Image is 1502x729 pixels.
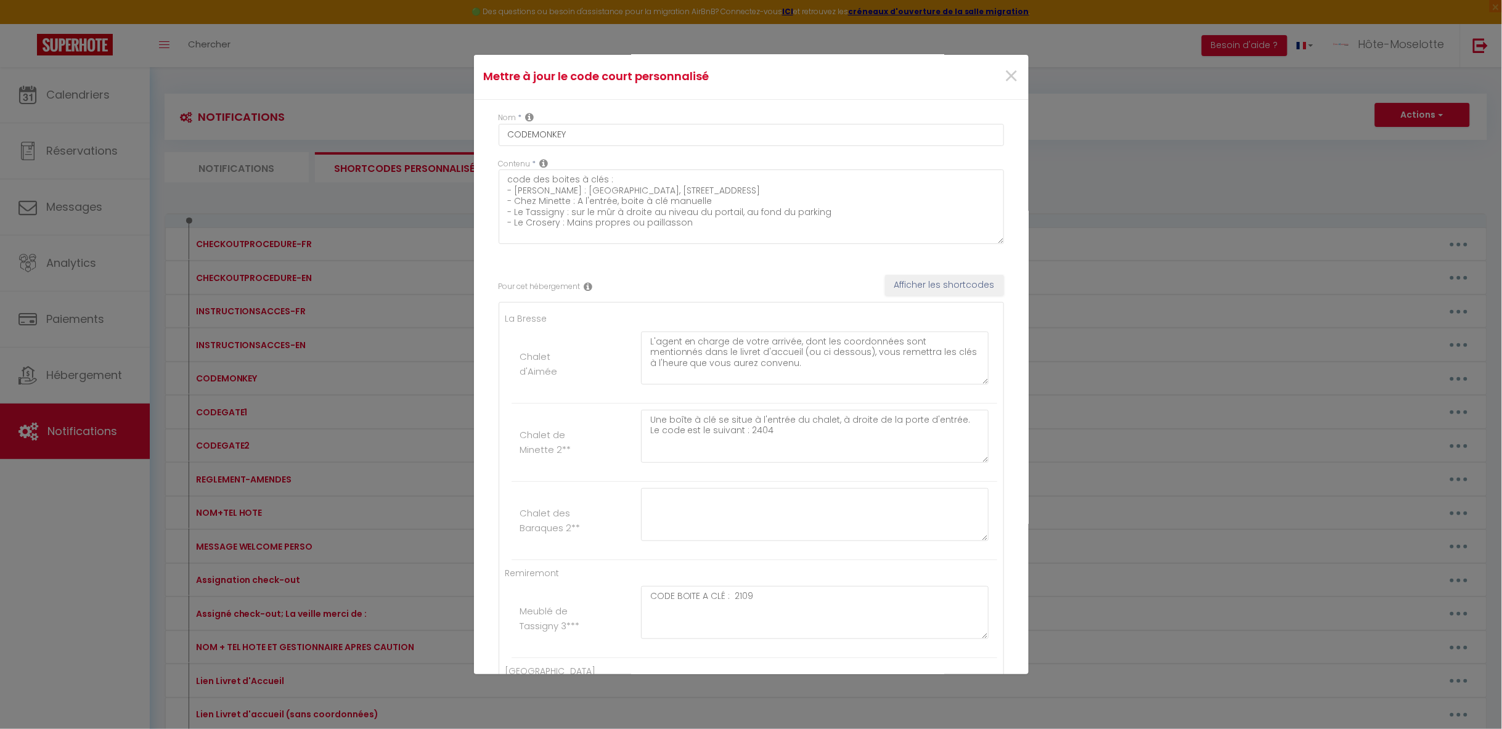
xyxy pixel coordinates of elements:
button: Afficher les shortcodes [885,275,1004,296]
input: Custom code name [499,124,1004,146]
span: × [1003,58,1019,95]
button: Close [1003,63,1019,90]
i: Rental [584,282,593,291]
label: Pour cet hébergement [499,281,581,293]
h4: Mettre à jour le code court personnalisé [483,68,835,85]
label: Chalet d'Aimée [520,349,584,378]
i: Custom short code name [526,112,534,122]
label: Remiremont [505,566,560,580]
label: Contenu [499,158,531,170]
label: Nom [499,112,516,124]
label: Meublé de Tassigny 3*** [520,604,584,633]
label: Chalet des Baraques 2** [520,506,584,535]
label: [GEOGRAPHIC_DATA] [505,664,596,678]
button: Ouvrir le widget de chat LiveChat [10,5,47,42]
i: Replacable content [540,158,549,168]
label: La Bresse [505,312,547,325]
label: Chalet de Minette 2** [520,428,584,457]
